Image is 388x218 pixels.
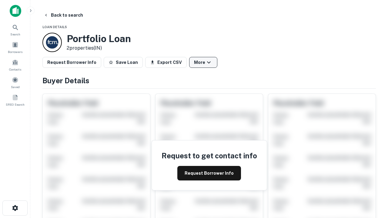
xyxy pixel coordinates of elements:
[42,57,101,68] button: Request Borrower Info
[358,150,388,179] iframe: Chat Widget
[9,67,21,72] span: Contacts
[41,10,85,21] button: Back to search
[2,39,28,55] a: Borrowers
[42,25,67,29] span: Loan Details
[42,75,376,86] h4: Buyer Details
[145,57,187,68] button: Export CSV
[104,57,143,68] button: Save Loan
[67,45,131,52] p: 2 properties (IN)
[2,74,28,91] a: Saved
[10,5,21,17] img: capitalize-icon.png
[10,32,20,37] span: Search
[8,49,22,54] span: Borrowers
[189,57,217,68] button: More
[162,150,257,161] h4: Request to get contact info
[2,57,28,73] a: Contacts
[2,92,28,108] a: SREO Search
[177,166,241,180] button: Request Borrower Info
[6,102,25,107] span: SREO Search
[67,33,131,45] h3: Portfolio Loan
[11,84,20,89] span: Saved
[2,21,28,38] a: Search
